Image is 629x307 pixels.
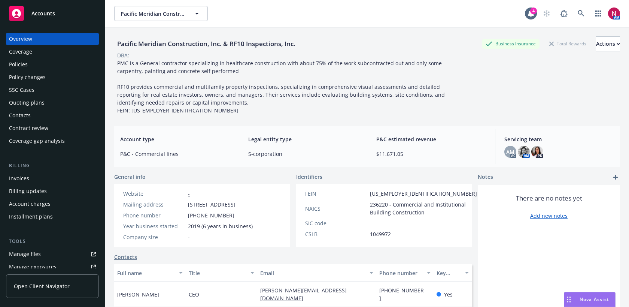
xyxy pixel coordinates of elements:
span: CEO [189,291,199,298]
div: NAICS [305,205,367,213]
a: Contract review [6,122,99,134]
span: 1049972 [370,230,391,238]
span: $11,671.05 [376,150,486,158]
span: There are no notes yet [516,194,582,203]
div: Policy changes [9,71,46,83]
div: Quoting plans [9,97,45,109]
span: - [188,233,190,241]
span: [PERSON_NAME] [117,291,159,298]
div: Year business started [123,222,185,230]
span: Account type [120,135,230,143]
span: Accounts [31,10,55,16]
a: Invoices [6,172,99,184]
img: photo [518,146,530,158]
div: SIC code [305,219,367,227]
span: - [370,219,372,227]
span: Open Client Navigator [14,282,70,290]
div: Total Rewards [546,39,590,48]
div: Title [189,269,246,277]
span: P&C estimated revenue [376,135,486,143]
a: Quoting plans [6,97,99,109]
button: Pacific Meridian Construction, Inc. & RF10 Inspections, Inc. [114,6,208,21]
a: SSC Cases [6,84,99,96]
a: Coverage [6,46,99,58]
div: CSLB [305,230,367,238]
span: 2019 (6 years in business) [188,222,253,230]
a: - [188,190,190,197]
div: SSC Cases [9,84,34,96]
a: Coverage gap analysis [6,135,99,147]
span: Pacific Meridian Construction, Inc. & RF10 Inspections, Inc. [121,10,185,18]
a: Switch app [591,6,606,21]
div: Manage exposures [9,261,57,273]
div: Contacts [9,109,31,121]
span: Legal entity type [248,135,358,143]
a: Overview [6,33,99,45]
a: Contacts [114,253,137,261]
div: Phone number [379,269,422,277]
span: Yes [444,291,453,298]
a: [PERSON_NAME][EMAIL_ADDRESS][DOMAIN_NAME] [260,287,347,302]
a: Report a Bug [556,6,571,21]
div: Actions [596,37,620,51]
div: 4 [530,7,537,14]
div: Drag to move [564,292,574,307]
a: Search [574,6,589,21]
button: Nova Assist [564,292,616,307]
span: [PHONE_NUMBER] [188,211,234,219]
button: Full name [114,264,186,282]
a: Account charges [6,198,99,210]
button: Email [257,264,376,282]
a: [PHONE_NUMBER] [379,287,424,302]
div: Coverage gap analysis [9,135,65,147]
div: DBA: - [117,51,131,59]
img: photo [608,7,620,19]
div: Manage files [9,248,41,260]
a: Manage files [6,248,99,260]
a: Installment plans [6,211,99,223]
button: Title [186,264,257,282]
button: Actions [596,36,620,51]
span: 236220 - Commercial and Institutional Building Construction [370,201,477,216]
div: Billing updates [9,185,47,197]
a: Policies [6,58,99,70]
a: Contacts [6,109,99,121]
span: AM [506,148,514,156]
span: General info [114,173,146,181]
button: Phone number [376,264,434,282]
span: Servicing team [504,135,614,143]
div: Email [260,269,365,277]
div: Installment plans [9,211,53,223]
div: FEIN [305,190,367,198]
div: Business Insurance [482,39,540,48]
span: P&C - Commercial lines [120,150,230,158]
div: Phone number [123,211,185,219]
a: Billing updates [6,185,99,197]
div: Tools [6,238,99,245]
a: Accounts [6,3,99,24]
span: [STREET_ADDRESS] [188,201,236,208]
span: Notes [478,173,493,182]
a: Manage exposures [6,261,99,273]
div: Overview [9,33,32,45]
div: Coverage [9,46,32,58]
div: Invoices [9,172,29,184]
a: Start snowing [539,6,554,21]
div: Contract review [9,122,48,134]
span: S-corporation [248,150,358,158]
a: add [611,173,620,182]
a: Policy changes [6,71,99,83]
a: Add new notes [530,212,568,220]
div: Policies [9,58,28,70]
div: Pacific Meridian Construction, Inc. & RF10 Inspections, Inc. [114,39,298,49]
div: Key contact [437,269,461,277]
div: Full name [117,269,174,277]
span: Nova Assist [580,296,609,303]
span: Identifiers [296,173,322,181]
span: [US_EMPLOYER_IDENTIFICATION_NUMBER] [370,190,477,198]
button: Key contact [434,264,472,282]
div: Account charges [9,198,51,210]
div: Company size [123,233,185,241]
div: Billing [6,162,99,169]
